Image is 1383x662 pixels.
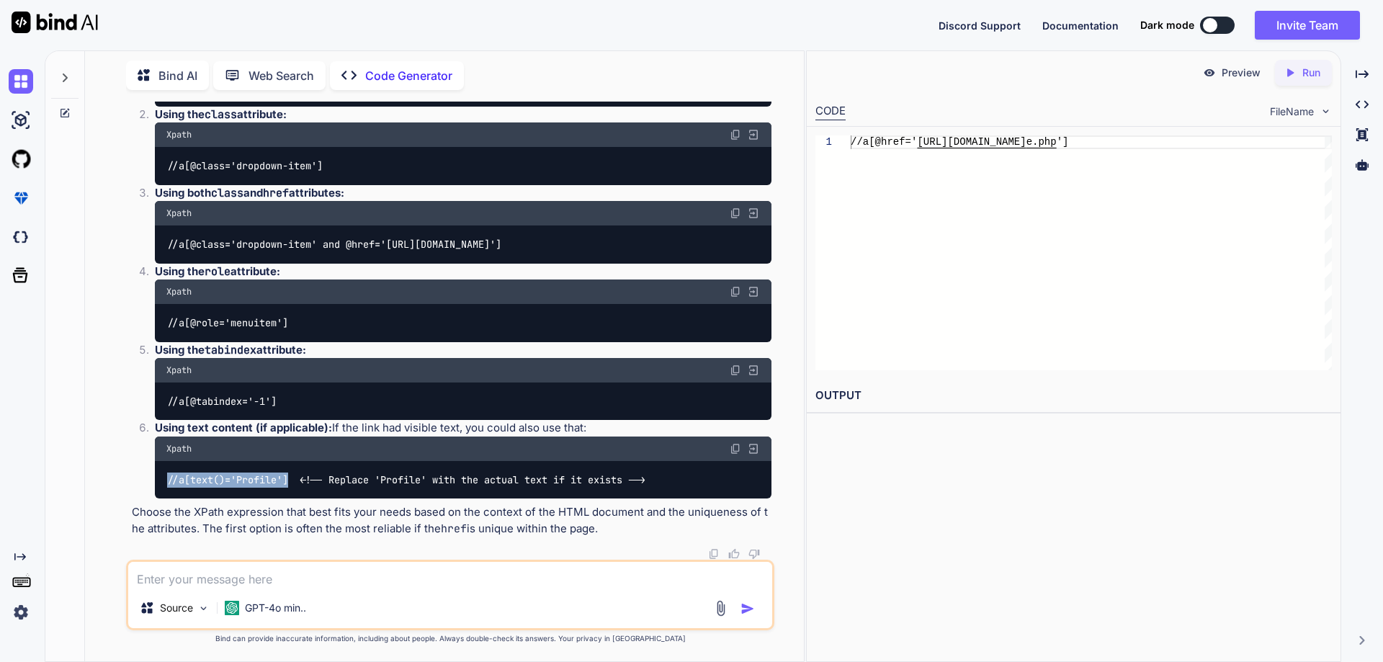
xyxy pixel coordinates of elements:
img: like [728,548,740,560]
code: class [205,107,237,122]
code: //a[@class='dropdown-item'] [166,158,324,174]
p: Web Search [249,67,314,84]
span: Xpath [166,443,192,455]
img: githubLight [9,147,33,171]
code: //a[@class='dropdown-item' and @href='[URL][DOMAIN_NAME]'] [166,237,503,252]
img: Bind AI [12,12,98,33]
img: copy [730,286,741,298]
img: darkCloudIdeIcon [9,225,33,249]
p: Bind can provide inaccurate information, including about people. Always double-check its answers.... [126,633,774,644]
p: Bind AI [158,67,197,84]
p: If the link had visible text, you could also use that: [155,420,771,437]
code: href [441,522,467,536]
button: Documentation [1042,18,1119,33]
img: chat [9,69,33,94]
img: GPT-4o mini [225,601,239,615]
code: href [263,186,289,200]
button: Discord Support [939,18,1021,33]
button: Invite Team [1255,11,1360,40]
img: attachment [712,600,729,617]
img: copy [730,364,741,376]
img: premium [9,186,33,210]
span: Xpath [166,129,192,140]
p: Source [160,601,193,615]
img: copy [730,443,741,455]
img: copy [708,548,720,560]
p: Code Generator [365,67,452,84]
span: Xpath [166,207,192,219]
div: CODE [815,103,846,120]
strong: Using the attribute: [155,343,306,357]
img: dislike [748,548,760,560]
span: Dark mode [1140,18,1194,32]
strong: Using the attribute: [155,107,287,121]
span: Discord Support [939,19,1021,32]
span: [URL][DOMAIN_NAME] [917,136,1026,148]
img: icon [740,601,755,616]
span: '] [1056,136,1068,148]
code: //a[text()='Profile'] <!-- Replace 'Profile' with the actual text if it exists --> [166,473,647,488]
p: Run [1302,66,1320,80]
span: FileName [1270,104,1314,119]
p: Choose the XPath expression that best fits your needs based on the context of the HTML document a... [132,504,771,537]
img: Open in Browser [747,285,760,298]
span: //a[@href=' [851,136,917,148]
img: ai-studio [9,108,33,133]
img: chevron down [1320,105,1332,117]
code: //a[@tabindex='-1'] [166,394,278,409]
img: Open in Browser [747,128,760,141]
p: Preview [1222,66,1261,80]
h2: OUTPUT [807,379,1341,413]
code: //a[@role='menuitem'] [166,316,290,331]
img: Pick Models [197,602,210,614]
img: copy [730,129,741,140]
img: copy [730,207,741,219]
div: 1 [815,135,832,149]
img: preview [1203,66,1216,79]
code: class [211,186,243,200]
strong: Using both and attributes: [155,186,344,200]
code: tabindex [205,343,256,357]
p: GPT-4o min.. [245,601,306,615]
img: Open in Browser [747,364,760,377]
span: Xpath [166,364,192,376]
span: Documentation [1042,19,1119,32]
img: Open in Browser [747,442,760,455]
span: e.php [1026,136,1056,148]
strong: Using the attribute: [155,264,280,278]
strong: Using text content (if applicable): [155,421,332,434]
span: Xpath [166,286,192,298]
img: settings [9,600,33,625]
img: Open in Browser [747,207,760,220]
code: role [205,264,230,279]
